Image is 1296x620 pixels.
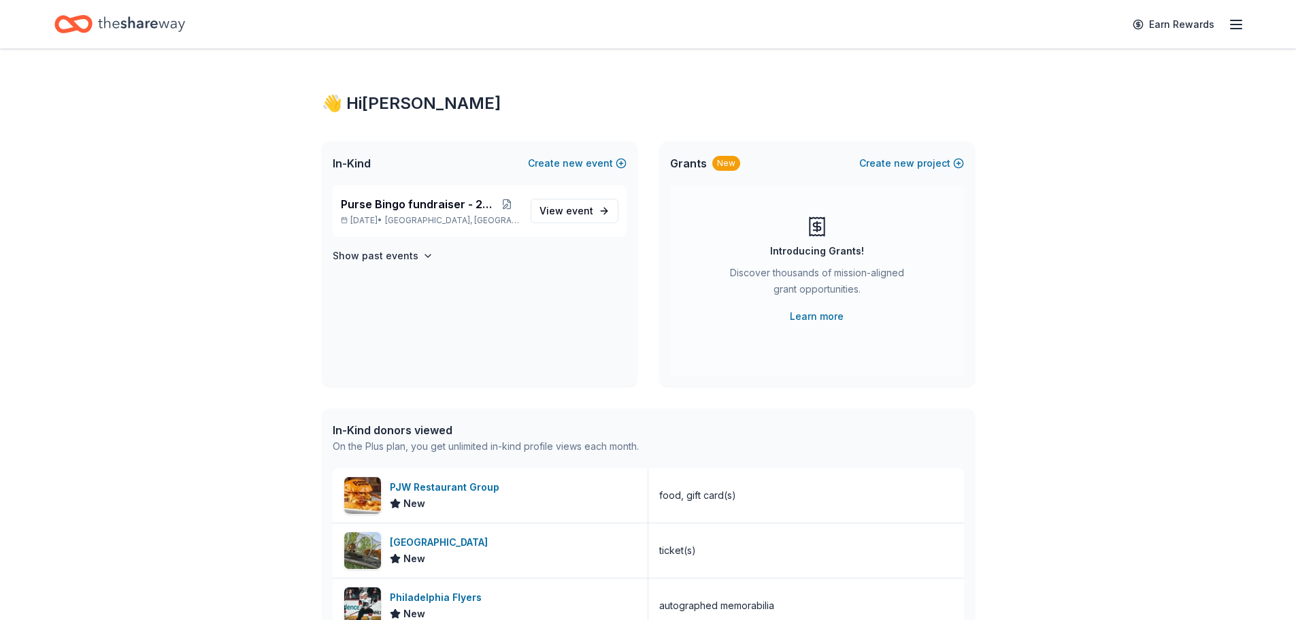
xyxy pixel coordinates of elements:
[659,487,736,504] div: food, gift card(s)
[403,551,425,567] span: New
[333,248,433,264] button: Show past events
[1125,12,1223,37] a: Earn Rewards
[563,155,583,172] span: new
[344,532,381,569] img: Image for Philadelphia Zoo
[531,199,618,223] a: View event
[712,156,740,171] div: New
[894,155,914,172] span: new
[566,205,593,216] span: event
[790,308,844,325] a: Learn more
[333,155,371,172] span: In-Kind
[341,215,520,226] p: [DATE] •
[322,93,975,114] div: 👋 Hi [PERSON_NAME]
[390,589,487,606] div: Philadelphia Flyers
[659,598,774,614] div: autographed memorabilia
[344,477,381,514] img: Image for PJW Restaurant Group
[528,155,627,172] button: Createnewevent
[390,479,505,495] div: PJW Restaurant Group
[725,265,910,303] div: Discover thousands of mission-aligned grant opportunities.
[333,438,639,455] div: On the Plus plan, you get unlimited in-kind profile views each month.
[333,248,418,264] h4: Show past events
[390,534,493,551] div: [GEOGRAPHIC_DATA]
[403,495,425,512] span: New
[333,422,639,438] div: In-Kind donors viewed
[859,155,964,172] button: Createnewproject
[54,8,185,40] a: Home
[539,203,593,219] span: View
[659,542,696,559] div: ticket(s)
[670,155,707,172] span: Grants
[341,196,494,212] span: Purse Bingo fundraiser - 2025
[385,215,519,226] span: [GEOGRAPHIC_DATA], [GEOGRAPHIC_DATA]
[770,243,864,259] div: Introducing Grants!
